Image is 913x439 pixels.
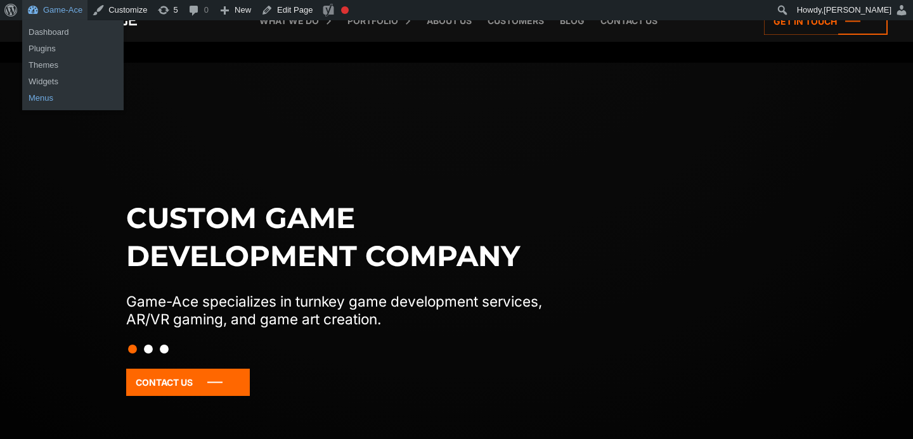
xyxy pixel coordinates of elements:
[22,20,124,61] ul: Game-Ace
[144,338,153,360] button: Slide 2
[22,73,124,90] a: Widgets
[126,369,250,396] a: Contact Us
[126,199,569,275] h1: Custom game development company
[341,6,349,14] div: Focus keyphrase not set
[22,41,124,57] a: Plugins
[126,293,569,328] p: Game-Ace specializes in turnkey game development services, AR/VR gaming, and game art creation.
[128,338,137,360] button: Slide 1
[22,90,124,106] a: Menus
[764,8,888,35] a: Get in touch
[22,24,124,41] a: Dashboard
[22,57,124,73] a: Themes
[160,338,169,360] button: Slide 3
[824,5,891,15] span: [PERSON_NAME]
[22,53,124,110] ul: Game-Ace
